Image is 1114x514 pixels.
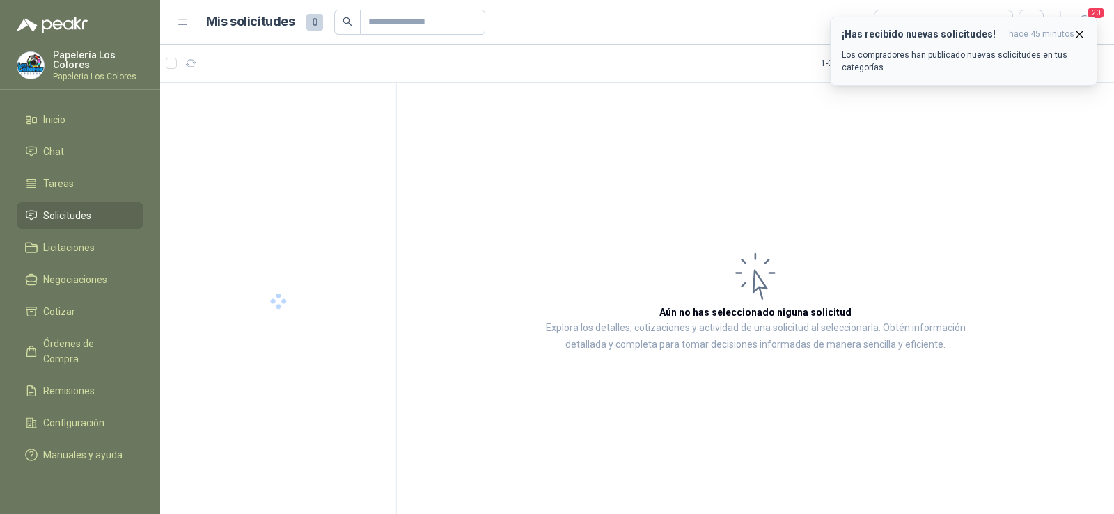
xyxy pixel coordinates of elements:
div: 1 - 0 de 0 [821,52,892,74]
a: Cotizar [17,298,143,325]
span: Órdenes de Compra [43,336,130,367]
img: Logo peakr [17,17,88,33]
a: Configuración [17,410,143,436]
a: Tareas [17,170,143,197]
div: Todas [883,15,912,30]
button: ¡Has recibido nuevas solicitudes!hace 45 minutos Los compradores han publicado nuevas solicitudes... [830,17,1097,86]
span: Manuales y ayuda [43,447,123,463]
span: 20 [1086,6,1106,19]
a: Remisiones [17,378,143,404]
button: 20 [1072,10,1097,35]
span: Chat [43,144,64,159]
a: Inicio [17,106,143,133]
a: Negociaciones [17,266,143,293]
span: Solicitudes [43,208,91,223]
span: Remisiones [43,383,95,399]
p: Papelería Los Colores [53,50,143,70]
span: Licitaciones [43,240,95,255]
a: Licitaciones [17,234,143,261]
h1: Mis solicitudes [206,12,295,32]
p: Los compradores han publicado nuevas solicitudes en tus categorías. [842,49,1085,74]
span: hace 45 minutos [1009,29,1074,40]
a: Órdenes de Compra [17,330,143,372]
span: search [343,17,352,26]
span: Negociaciones [43,272,107,287]
span: Cotizar [43,304,75,319]
span: Inicio [43,112,65,127]
span: 0 [306,14,323,31]
span: Tareas [43,176,74,191]
h3: ¡Has recibido nuevas solicitudes! [842,29,1003,40]
p: Explora los detalles, cotizaciones y actividad de una solicitud al seleccionarla. Obtén informaci... [536,320,975,353]
img: Company Logo [17,52,44,79]
a: Manuales y ayuda [17,442,143,468]
h3: Aún no has seleccionado niguna solicitud [659,305,852,320]
a: Solicitudes [17,202,143,229]
span: Configuración [43,415,104,431]
p: Papeleria Los Colores [53,72,143,81]
a: Chat [17,138,143,165]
